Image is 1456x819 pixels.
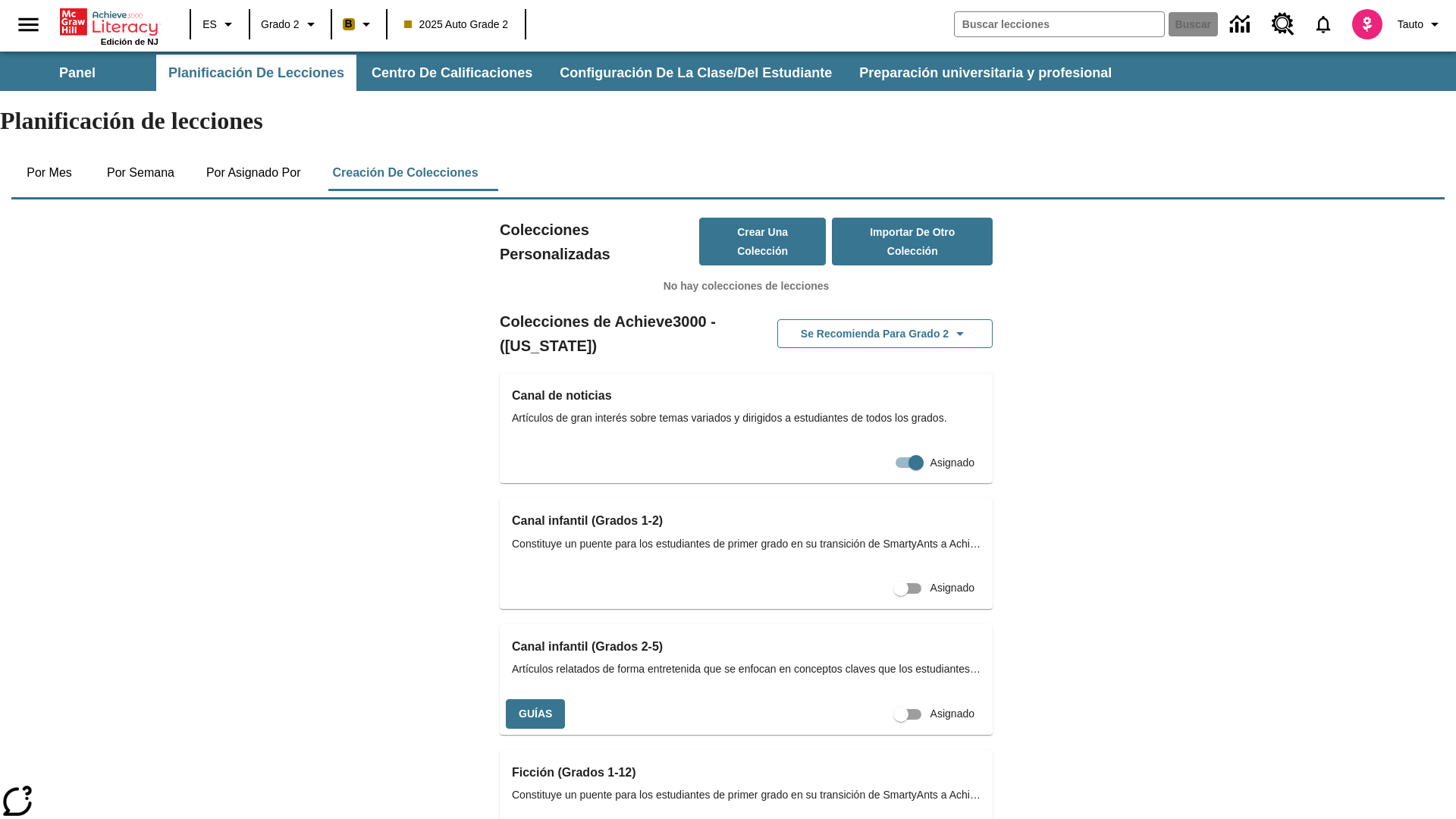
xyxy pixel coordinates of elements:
[202,17,217,33] span: ES
[512,510,981,532] h3: Canal infantil (Grados 1-2)
[512,762,981,783] h3: Ficción (Grados 1-12)
[196,11,244,38] button: Lenguaje: ES, Selecciona un idioma
[832,218,993,265] button: Importar de otro Colección
[512,410,981,426] span: Artículos de gran interés sobre temas variados y dirigidos a estudiantes de todos los grados.
[255,11,326,38] button: Grado: Grado 2, Elige un grado
[1304,5,1343,44] a: Notificaciones
[261,17,300,33] span: Grado 2
[345,14,353,33] span: B
[404,17,509,33] span: 2025 Auto Grade 2
[1352,9,1382,39] img: avatar image
[847,55,1124,91] button: Preparación universitaria y profesional
[955,12,1164,36] input: Buscar campo
[500,278,993,294] p: No hay colecciones de lecciones
[1343,5,1392,44] button: Escoja un nuevo avatar
[512,636,981,657] h3: Canal infantil (Grados 2-5)
[1263,4,1304,45] a: Centro de recursos, Se abrirá en una pestaña nueva.
[699,218,827,265] button: Crear una colección
[777,319,993,349] button: Se recomienda para Grado 2
[194,155,313,191] button: Por asignado por
[1398,17,1423,33] span: Tauto
[156,55,356,91] button: Planificación de lecciones
[11,155,87,191] button: Por mes
[512,385,981,406] h3: Canal de noticias
[512,661,981,677] span: Artículos relatados de forma entretenida que se enfocan en conceptos claves que los estudiantes a...
[548,55,844,91] button: Configuración de la clase/del estudiante
[500,309,746,358] h2: Colecciones de Achieve3000 - ([US_STATE])
[95,155,187,191] button: Por semana
[512,787,981,803] span: Constituye un puente para los estudiantes de primer grado en su transición de SmartyAnts a Achiev...
[930,580,974,596] span: Asignado
[6,2,51,47] button: Abrir el menú lateral
[359,55,544,91] button: Centro de calificaciones
[930,455,974,471] span: Asignado
[337,11,381,38] button: Boost El color de la clase es anaranjado claro. Cambiar el color de la clase.
[60,5,158,46] div: Portada
[320,155,490,191] button: Creación de colecciones
[506,699,565,729] button: Guías
[1392,11,1450,38] button: Perfil/Configuración
[1221,4,1263,45] a: Centro de información
[500,218,699,266] h2: Colecciones Personalizadas
[101,37,158,46] span: Edición de NJ
[512,536,981,552] span: Constituye un puente para los estudiantes de primer grado en su transición de SmartyAnts a Achiev...
[60,7,158,37] a: Portada
[2,55,153,91] button: Panel
[930,706,974,722] span: Asignado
